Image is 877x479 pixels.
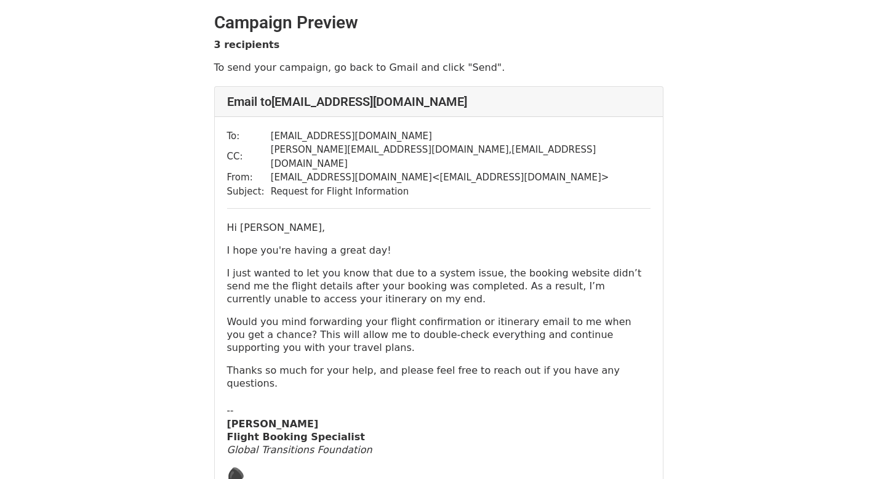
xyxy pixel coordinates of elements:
[227,431,365,443] strong: Flight Booking Specialist
[227,444,372,456] em: Global Transitions Foundation
[227,185,271,199] td: Subject:
[214,61,663,74] p: To send your campaign, go back to Gmail and click "Send".
[214,12,663,33] h2: Campaign Preview
[227,221,651,234] p: Hi [PERSON_NAME],
[227,94,651,109] h4: Email to [EMAIL_ADDRESS][DOMAIN_NAME]
[271,185,651,199] td: Request for Flight Information
[227,171,271,185] td: From:
[227,143,271,171] td: CC:
[227,405,234,416] span: --
[227,418,319,430] strong: [PERSON_NAME]
[227,267,651,305] p: I just wanted to let you know that due to a system issue, the booking website didn’t send me the ...
[214,39,280,50] strong: 3 recipients
[271,129,651,143] td: [EMAIL_ADDRESS][DOMAIN_NAME]
[271,171,651,185] td: [EMAIL_ADDRESS][DOMAIN_NAME] < [EMAIL_ADDRESS][DOMAIN_NAME] >
[271,143,651,171] td: [PERSON_NAME][EMAIL_ADDRESS][DOMAIN_NAME] , [EMAIL_ADDRESS][DOMAIN_NAME]
[227,244,651,257] p: I hope you're having a great day!
[227,129,271,143] td: To:
[227,315,651,354] p: Would you mind forwarding your flight confirmation or itinerary email to me when you get a chance...
[227,364,651,390] p: Thanks so much for your help, and please feel free to reach out if you have any questions.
